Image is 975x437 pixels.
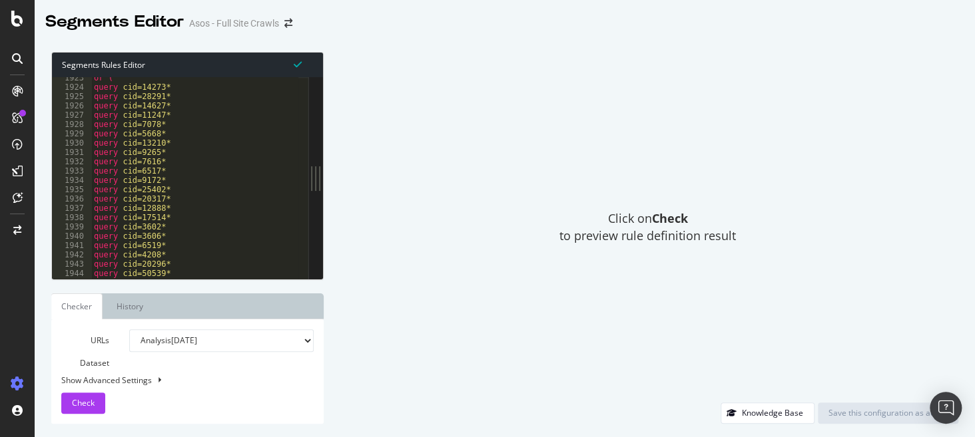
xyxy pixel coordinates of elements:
[52,138,92,148] div: 1930
[52,222,92,231] div: 1939
[828,407,948,418] div: Save this configuration as active
[45,11,184,33] div: Segments Editor
[72,397,95,408] span: Check
[52,204,92,213] div: 1937
[930,392,962,424] div: Open Intercom Messenger
[52,213,92,222] div: 1938
[721,407,814,418] a: Knowledge Base
[52,185,92,194] div: 1935
[294,58,302,71] span: Syntax is valid
[52,82,92,92] div: 1924
[52,148,92,157] div: 1931
[52,53,323,77] div: Segments Rules Editor
[284,19,292,28] div: arrow-right-arrow-left
[52,176,92,185] div: 1934
[52,166,92,176] div: 1933
[52,157,92,166] div: 1932
[52,194,92,204] div: 1936
[52,269,92,278] div: 1944
[189,17,279,30] div: Asos - Full Site Crawls
[52,259,92,269] div: 1943
[651,210,687,226] strong: Check
[818,402,958,424] button: Save this configuration as active
[51,374,304,386] div: Show Advanced Settings
[61,392,105,414] button: Check
[52,278,92,287] div: 1945
[51,293,103,319] a: Checker
[52,73,92,82] div: 1923
[52,110,92,120] div: 1927
[52,101,92,110] div: 1926
[559,210,736,244] span: Click on to preview rule definition result
[51,329,119,374] label: URLs Dataset
[52,250,92,259] div: 1942
[52,120,92,129] div: 1928
[721,402,814,424] button: Knowledge Base
[52,92,92,101] div: 1925
[52,129,92,138] div: 1929
[52,231,92,241] div: 1940
[52,241,92,250] div: 1941
[106,293,154,319] a: History
[742,407,803,418] div: Knowledge Base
